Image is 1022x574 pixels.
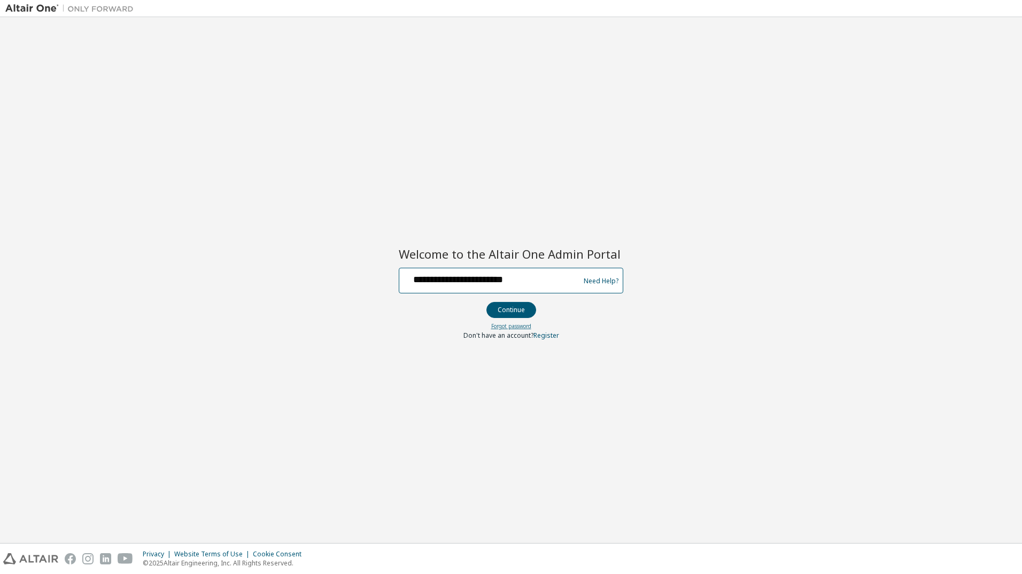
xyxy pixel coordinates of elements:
a: Forgot password [491,322,531,330]
img: youtube.svg [118,553,133,564]
img: Altair One [5,3,139,14]
img: altair_logo.svg [3,553,58,564]
div: Website Terms of Use [174,550,253,559]
img: linkedin.svg [100,553,111,564]
span: Don't have an account? [463,331,533,340]
button: Continue [486,302,536,318]
div: Privacy [143,550,174,559]
h2: Welcome to the Altair One Admin Portal [399,246,623,261]
img: instagram.svg [82,553,94,564]
p: © 2025 Altair Engineering, Inc. All Rights Reserved. [143,559,308,568]
img: facebook.svg [65,553,76,564]
a: Register [533,331,559,340]
div: Cookie Consent [253,550,308,559]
